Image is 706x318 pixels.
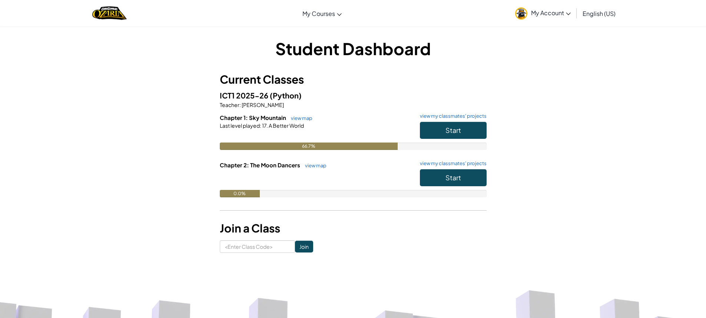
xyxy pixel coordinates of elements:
img: avatar [515,7,527,20]
span: English (US) [583,10,616,17]
a: view my classmates' projects [416,161,487,166]
input: Join [295,241,313,252]
span: : [239,101,241,108]
div: 66.7% [220,143,398,150]
h3: Join a Class [220,220,487,237]
span: 17. [261,122,268,129]
span: Start [445,126,461,134]
h3: Current Classes [220,71,487,88]
a: English (US) [579,3,619,23]
input: <Enter Class Code> [220,240,295,253]
span: Chapter 2: The Moon Dancers [220,161,301,168]
div: 0.0% [220,190,260,197]
span: Teacher [220,101,239,108]
span: [PERSON_NAME] [241,101,284,108]
span: (Python) [270,91,302,100]
span: : [260,122,261,129]
span: Start [445,173,461,182]
a: view map [301,163,327,168]
a: My Account [511,1,574,25]
span: My Account [531,9,571,17]
span: ICT1 2025-26 [220,91,270,100]
a: view my classmates' projects [416,114,487,118]
a: view map [287,115,312,121]
button: Start [420,122,487,139]
span: My Courses [302,10,335,17]
span: Chapter 1: Sky Mountain [220,114,287,121]
a: My Courses [299,3,345,23]
a: Ozaria by CodeCombat logo [92,6,127,21]
img: Home [92,6,127,21]
button: Start [420,169,487,186]
h1: Student Dashboard [220,37,487,60]
span: Last level played [220,122,260,129]
span: A Better World [268,122,304,129]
